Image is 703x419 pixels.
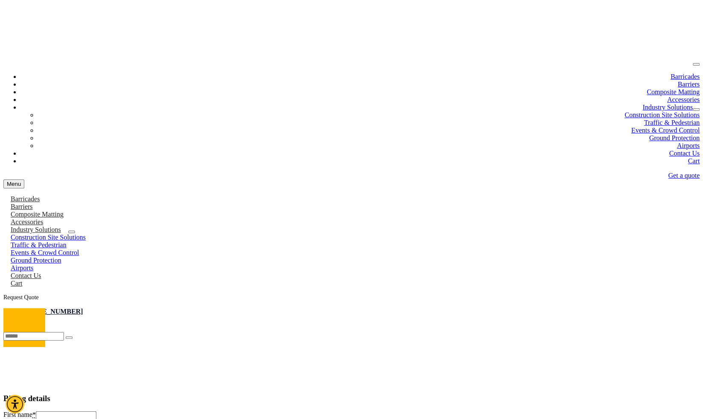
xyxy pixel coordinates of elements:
[3,257,69,264] a: Ground Protection
[3,241,74,249] a: Traffic & Pedestrian
[20,308,83,315] a: [PHONE_NUMBER]
[3,226,68,233] a: Industry Solutions
[3,294,700,301] div: Request Quote
[677,81,700,88] a: Barriers
[631,127,700,134] a: Events & Crowd Control
[693,108,700,111] button: dropdown toggle
[642,104,693,111] a: Industry Solutions
[3,195,47,202] a: Barricades
[3,179,24,188] button: menu toggle
[3,280,30,287] a: Cart
[667,96,700,103] a: Accessories
[3,264,41,272] a: Airports
[68,231,75,233] button: dropdown toggle
[3,234,93,241] a: Construction Site Solutions
[649,134,700,142] a: Ground Protection
[647,88,700,95] a: Composite Matting
[3,211,71,218] a: Composite Matting
[6,395,24,413] div: Accessibility Menu
[668,172,700,179] a: Get a quote
[671,73,700,80] a: Barricades
[32,411,36,418] abbr: required
[3,272,49,279] a: Contact Us
[3,203,40,210] a: Barriers
[3,218,50,225] a: Accessories
[625,111,700,118] a: Construction Site Solutions
[3,249,86,256] a: Events & Crowd Control
[644,119,700,126] a: Traffic & Pedestrian
[669,150,700,157] a: Contact Us
[677,142,700,149] a: Airports
[693,63,700,66] button: menu toggle
[66,336,72,339] button: Search
[688,157,700,165] a: Cart
[7,181,21,187] span: Menu
[3,394,413,403] h3: Billing details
